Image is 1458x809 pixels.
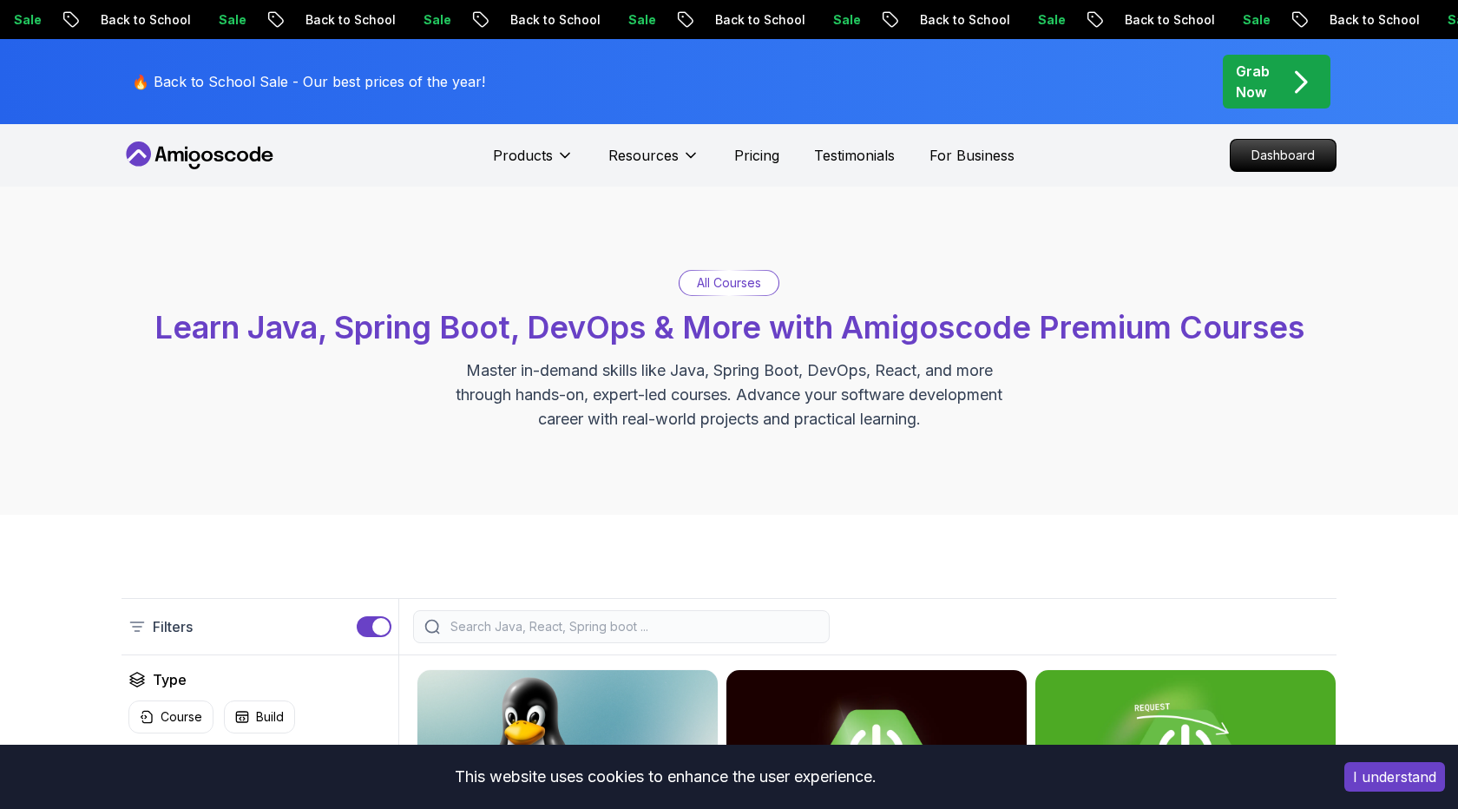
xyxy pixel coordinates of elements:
p: Back to School [1258,11,1376,29]
p: Build [256,708,284,726]
div: This website uses cookies to enhance the user experience. [13,758,1318,796]
p: Course [161,708,202,726]
p: 🔥 Back to School Sale - Our best prices of the year! [132,71,485,92]
p: Back to School [29,11,147,29]
input: Search Java, React, Spring boot ... [447,618,818,635]
p: Sale [966,11,1021,29]
button: Products [493,145,574,180]
span: Learn Java, Spring Boot, DevOps & More with Amigoscode Premium Courses [154,308,1304,346]
p: Resources [608,145,679,166]
button: Accept cookies [1344,762,1445,792]
p: Products [493,145,553,166]
button: Course [128,700,213,733]
p: Master in-demand skills like Java, Spring Boot, DevOps, React, and more through hands-on, expert-... [437,358,1021,431]
p: Back to School [438,11,556,29]
p: Sale [351,11,407,29]
button: Resources [608,145,699,180]
p: Back to School [233,11,351,29]
h2: Type [153,669,187,690]
p: Sale [147,11,202,29]
p: Back to School [1053,11,1171,29]
p: Sale [1171,11,1226,29]
p: Grab Now [1236,61,1270,102]
a: Testimonials [814,145,895,166]
a: Dashboard [1230,139,1336,172]
button: Build [224,700,295,733]
a: Pricing [734,145,779,166]
p: Filters [153,616,193,637]
a: For Business [929,145,1015,166]
p: All Courses [697,274,761,292]
p: Back to School [643,11,761,29]
p: Sale [761,11,817,29]
p: Dashboard [1231,140,1336,171]
p: Sale [556,11,612,29]
p: Back to School [848,11,966,29]
p: Sale [1376,11,1431,29]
